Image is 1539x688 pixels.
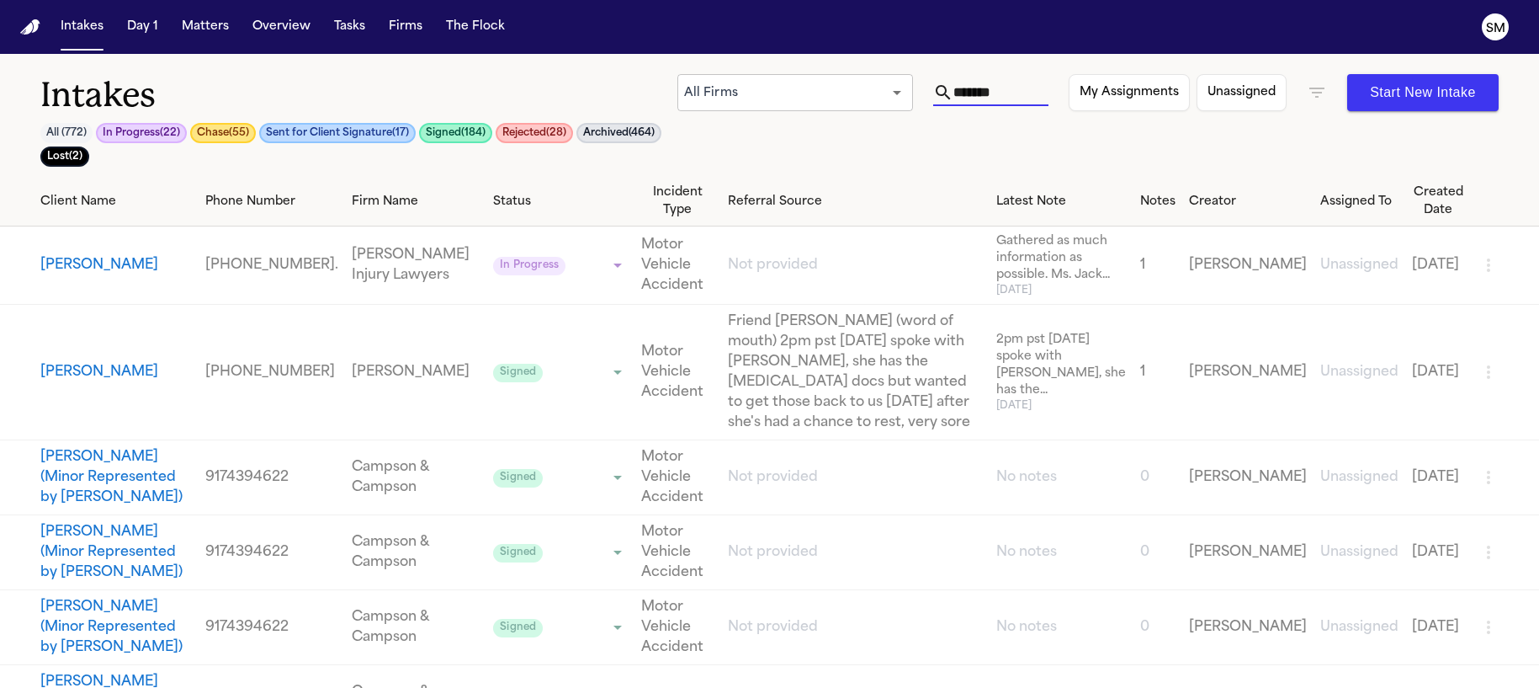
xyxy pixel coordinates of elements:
a: View details for Meka Sainci- Terry (Minor Represented by Michael Terry) [1412,542,1465,563]
a: View details for Deborah Hachey [352,362,480,382]
button: View details for Deborah Hachey [40,362,158,382]
span: [DATE] [996,399,1127,413]
a: View details for Helen Sainci- Terry (Minor Represented by Michael Terry) [728,467,983,488]
a: View details for Deborah Hachey [728,312,983,433]
span: No notes [996,621,1057,634]
a: View details for Meka Sainci- Terry (Minor Represented by Michael Terry) [352,532,480,573]
span: Not provided [728,471,818,484]
span: Signed [493,469,543,488]
span: Not provided [728,621,818,634]
a: View details for Aneesha Jackson [205,255,338,275]
a: View details for Deborah Hachey [1412,362,1465,382]
button: In Progress(22) [96,123,187,143]
span: Signed [493,619,543,637]
div: Created Date [1412,184,1465,219]
button: Signed(184) [419,123,492,143]
a: View details for Aneesha Jackson [1412,255,1465,275]
button: Intakes [54,12,110,42]
span: 0 [1140,621,1149,634]
button: View details for Meka Sainci- Terry (Minor Represented by Michael Terry) [40,522,192,583]
a: View details for Helen Sainci- Terry (Minor Represented by Michael Terry) [205,467,338,488]
button: Firms [382,12,429,42]
a: View details for Lillian Sainci (Minor Represented by Terry Michael) [1412,617,1465,637]
a: View details for Deborah Hachey [996,332,1127,413]
span: Not provided [728,546,818,559]
a: View details for Deborah Hachey [40,362,192,382]
div: Assigned To [1320,193,1398,211]
a: View details for Deborah Hachey [205,362,338,382]
div: Update intake status [493,541,628,564]
span: Signed [493,364,543,382]
a: View details for Lillian Sainci (Minor Represented by Terry Michael) [1140,617,1175,637]
span: Unassigned [1320,546,1398,559]
span: Unassigned [1320,365,1398,379]
a: View details for Meka Sainci- Terry (Minor Represented by Michael Terry) [996,542,1127,563]
span: 0 [1140,471,1149,484]
div: Creator [1189,193,1307,211]
span: In Progress [493,257,565,275]
div: Update intake status [493,253,628,277]
img: Finch Logo [20,19,40,35]
span: Gathered as much information as possible. Ms. Jack... [996,233,1127,284]
span: 1 [1140,365,1145,379]
button: Archived(464) [576,123,661,143]
button: Lost(2) [40,147,89,167]
a: View details for Deborah Hachey [641,342,714,403]
span: Unassigned [1320,471,1398,484]
span: [DATE] [996,284,1127,297]
a: View details for Aneesha Jackson [996,233,1127,297]
a: View details for Deborah Hachey [1140,362,1175,382]
div: Update intake status [493,360,628,384]
a: View details for Helen Sainci- Terry (Minor Represented by Michael Terry) [40,447,192,508]
div: Update intake status [493,616,628,639]
span: Not provided [728,259,818,272]
button: View details for Lillian Sainci (Minor Represented by Terry Michael) [40,597,192,658]
span: Signed [493,544,543,563]
a: View details for Lillian Sainci (Minor Represented by Terry Michael) [641,597,714,658]
div: Firm Name [352,193,480,211]
a: View details for Deborah Hachey [1320,362,1398,382]
a: View details for Aneesha Jackson [1140,255,1175,275]
span: 2pm pst [DATE] spoke with [PERSON_NAME], she has the... [996,332,1127,399]
span: Unassigned [1320,259,1398,272]
button: Chase(55) [190,123,256,143]
a: View details for Helen Sainci- Terry (Minor Represented by Michael Terry) [1189,467,1307,488]
a: View details for Lillian Sainci (Minor Represented by Terry Michael) [996,617,1127,637]
span: 1 [1140,259,1145,272]
a: View details for Aneesha Jackson [352,245,480,285]
a: View details for Helen Sainci- Terry (Minor Represented by Michael Terry) [352,457,480,498]
div: Status [493,193,628,211]
div: Latest Note [996,193,1127,211]
a: View details for Helen Sainci- Terry (Minor Represented by Michael Terry) [641,447,714,508]
a: View details for Lillian Sainci (Minor Represented by Terry Michael) [728,617,983,637]
div: Client Name [40,193,192,211]
span: No notes [996,546,1057,559]
a: View details for Helen Sainci- Terry (Minor Represented by Michael Terry) [996,467,1127,488]
a: View details for Helen Sainci- Terry (Minor Represented by Michael Terry) [1140,467,1175,488]
a: View details for Aneesha Jackson [1320,255,1398,275]
span: No notes [996,471,1057,484]
span: Unassigned [1320,621,1398,634]
a: View details for Lillian Sainci (Minor Represented by Terry Michael) [1189,617,1307,637]
button: Tasks [327,12,372,42]
button: Unassigned [1197,74,1287,111]
a: View details for Lillian Sainci (Minor Represented by Terry Michael) [1320,617,1398,637]
button: Day 1 [120,12,165,42]
a: Matters [175,12,236,42]
a: Home [20,19,40,35]
a: View details for Aneesha Jackson [728,255,983,275]
div: Incident Type [641,184,714,219]
a: View details for Meka Sainci- Terry (Minor Represented by Michael Terry) [205,542,338,563]
button: Sent for Client Signature(17) [259,123,416,143]
a: View details for Meka Sainci- Terry (Minor Represented by Michael Terry) [1140,542,1175,563]
a: View details for Meka Sainci- Terry (Minor Represented by Michael Terry) [1320,542,1398,563]
button: Overview [246,12,317,42]
a: View details for Deborah Hachey [1189,362,1307,382]
button: My Assignments [1069,74,1190,111]
a: View details for Meka Sainci- Terry (Minor Represented by Michael Terry) [728,542,983,563]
